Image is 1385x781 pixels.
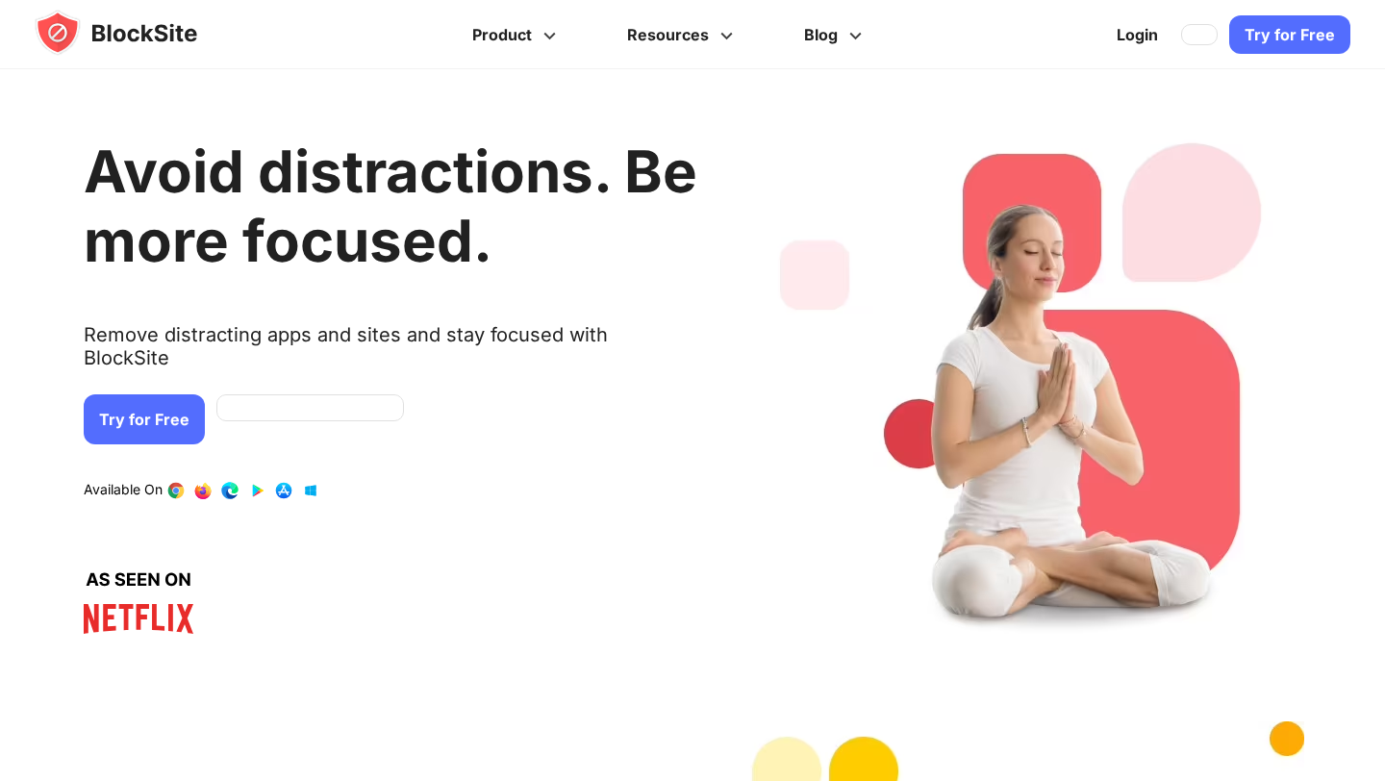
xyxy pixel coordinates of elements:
[35,10,235,56] img: blocksite-icon.5d769676.svg
[84,394,205,444] a: Try for Free
[1105,12,1170,58] a: Login
[84,137,697,275] h1: Avoid distractions. Be more focused.
[84,481,163,500] text: Available On
[1229,15,1350,54] a: Try for Free
[84,323,697,385] text: Remove distracting apps and sites and stay focused with BlockSite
